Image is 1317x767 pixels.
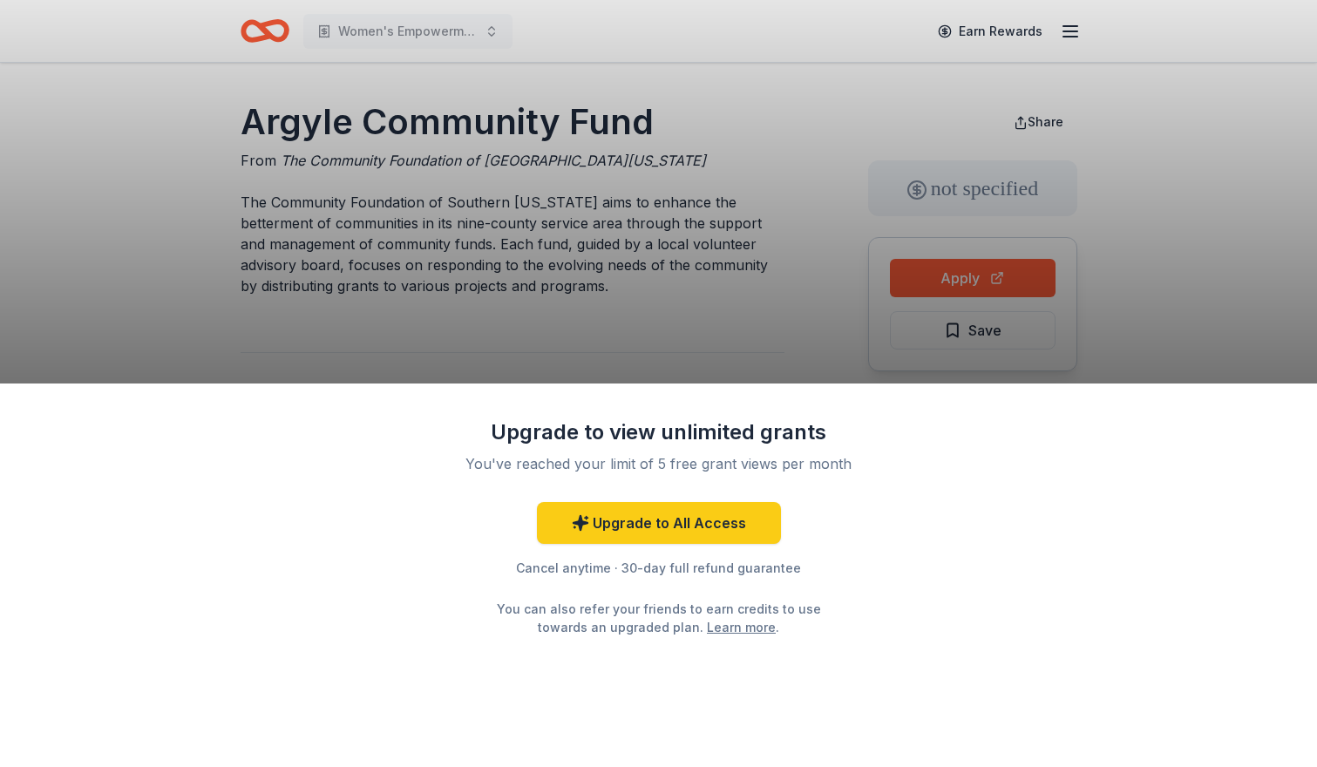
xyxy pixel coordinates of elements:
div: You've reached your limit of 5 free grant views per month [453,453,865,474]
div: You can also refer your friends to earn credits to use towards an upgraded plan. . [481,600,837,636]
a: Upgrade to All Access [537,502,781,544]
div: Upgrade to view unlimited grants [432,418,886,446]
a: Learn more [707,618,776,636]
div: Cancel anytime · 30-day full refund guarantee [432,558,886,579]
